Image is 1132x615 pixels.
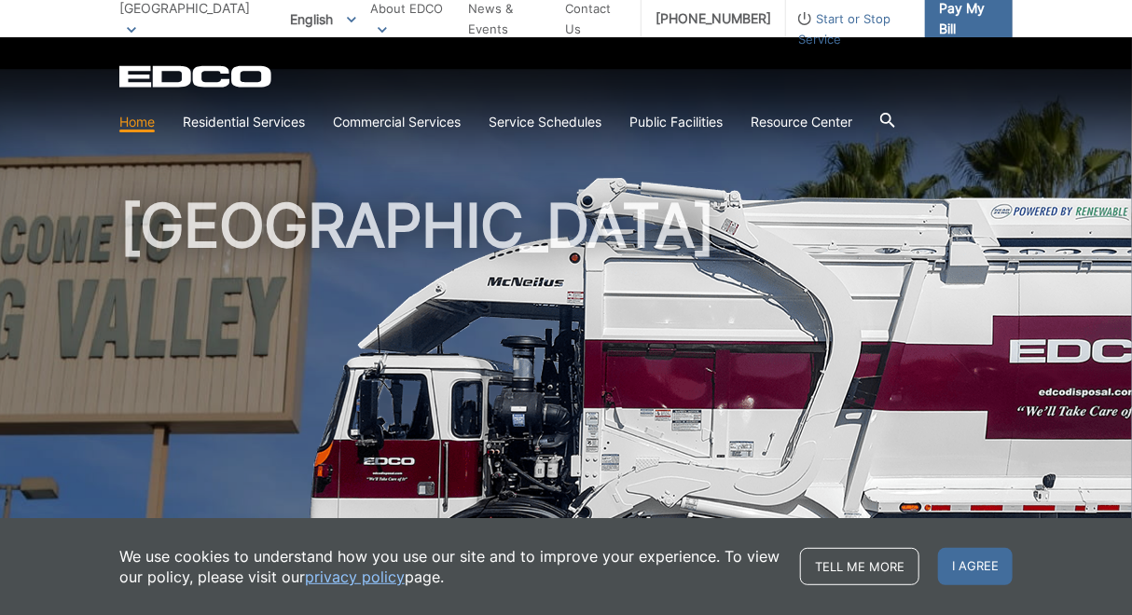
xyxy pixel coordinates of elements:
a: Home [119,112,155,132]
a: Tell me more [800,548,919,585]
a: Resource Center [751,112,852,132]
a: Residential Services [183,112,305,132]
a: privacy policy [305,567,405,587]
h1: [GEOGRAPHIC_DATA] [119,196,1013,605]
a: Service Schedules [489,112,601,132]
a: Commercial Services [333,112,461,132]
a: Public Facilities [629,112,723,132]
p: We use cookies to understand how you use our site and to improve your experience. To view our pol... [119,546,781,587]
a: EDCD logo. Return to the homepage. [119,65,274,88]
span: I agree [938,548,1013,585]
span: English [276,4,370,34]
